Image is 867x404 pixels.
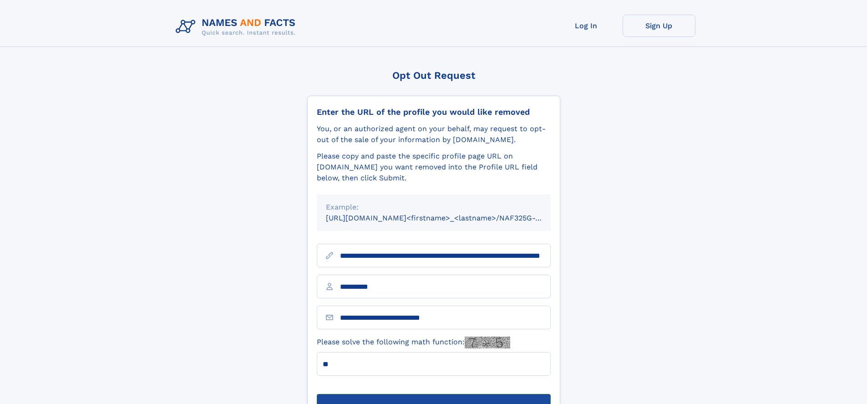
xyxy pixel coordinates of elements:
[317,107,551,117] div: Enter the URL of the profile you would like removed
[307,70,560,81] div: Opt Out Request
[550,15,623,37] a: Log In
[623,15,695,37] a: Sign Up
[326,214,568,222] small: [URL][DOMAIN_NAME]<firstname>_<lastname>/NAF325G-xxxxxxxx
[317,151,551,184] div: Please copy and paste the specific profile page URL on [DOMAIN_NAME] you want removed into the Pr...
[326,202,542,213] div: Example:
[317,123,551,145] div: You, or an authorized agent on your behalf, may request to opt-out of the sale of your informatio...
[317,337,510,348] label: Please solve the following math function:
[172,15,303,39] img: Logo Names and Facts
